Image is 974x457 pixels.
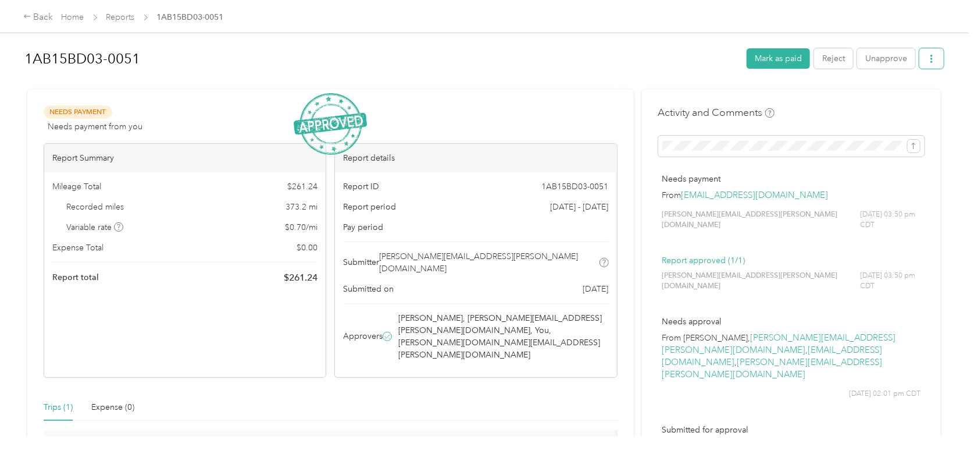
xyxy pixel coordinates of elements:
button: Unapprove [857,48,915,69]
a: Home [62,12,84,22]
span: Needs payment from you [48,121,142,133]
span: Expense Total [52,242,104,254]
h1: 1AB15BD03-0051 [24,45,738,73]
span: [DATE] [583,283,609,295]
span: [PERSON_NAME][EMAIL_ADDRESS][PERSON_NAME][DOMAIN_NAME] [662,271,860,291]
span: Variable rate [67,221,124,233]
span: Recorded miles [67,201,124,213]
h4: Activity and Comments [658,105,775,120]
span: [DATE] 02:01 pm CDT [849,389,921,399]
span: Mileage Total [52,180,101,193]
span: Needs Payment [44,105,112,119]
a: [PERSON_NAME][EMAIL_ADDRESS][PERSON_NAME][DOMAIN_NAME] [662,357,883,380]
span: [PERSON_NAME][EMAIL_ADDRESS][PERSON_NAME][DOMAIN_NAME] [379,250,597,275]
button: Reject [814,48,853,69]
span: 373.2 mi [286,201,317,213]
span: Approvers [343,330,383,342]
span: Report ID [343,180,379,193]
a: [EMAIL_ADDRESS][DOMAIN_NAME] [662,345,883,368]
button: Mark as paid [747,48,810,69]
span: 1AB15BD03-0051 [542,180,609,193]
span: Pay period [343,221,383,233]
span: [DATE] - [DATE] [551,201,609,213]
div: Trips (1) [44,401,73,414]
div: Report Summary [44,144,326,172]
span: $ 0.70 / mi [285,221,317,233]
a: [PERSON_NAME][EMAIL_ADDRESS][PERSON_NAME][DOMAIN_NAME] [662,332,896,356]
div: Report details [335,144,616,172]
a: [EMAIL_ADDRESS][DOMAIN_NAME] [682,190,829,201]
p: From [662,189,921,201]
span: [PERSON_NAME][EMAIL_ADDRESS][PERSON_NAME][DOMAIN_NAME] [662,210,860,230]
div: Expense (0) [91,401,134,414]
span: [DATE] 03:50 pm CDT [860,271,921,291]
span: Report period [343,201,396,213]
img: ApprovedStamp [294,93,367,155]
p: Needs payment [662,173,921,185]
a: Reports [106,12,135,22]
span: Submitted on [343,283,394,295]
span: [PERSON_NAME], [PERSON_NAME][EMAIL_ADDRESS][PERSON_NAME][DOMAIN_NAME], You, [PERSON_NAME][DOMAIN_... [398,312,606,361]
div: Back [23,10,53,24]
span: $ 261.24 [287,180,317,193]
p: From [PERSON_NAME], , , [662,332,921,381]
p: Report approved (1/1) [662,254,921,267]
span: Submitter [343,256,379,268]
span: 1AB15BD03-0051 [157,11,224,23]
span: [DATE] 03:50 pm CDT [860,210,921,230]
p: Needs approval [662,316,921,328]
span: Report total [52,271,99,284]
span: $ 261.24 [284,271,317,285]
p: Submitted for approval [662,424,921,436]
span: $ 0.00 [297,242,317,254]
iframe: Everlance-gr Chat Button Frame [909,392,974,457]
